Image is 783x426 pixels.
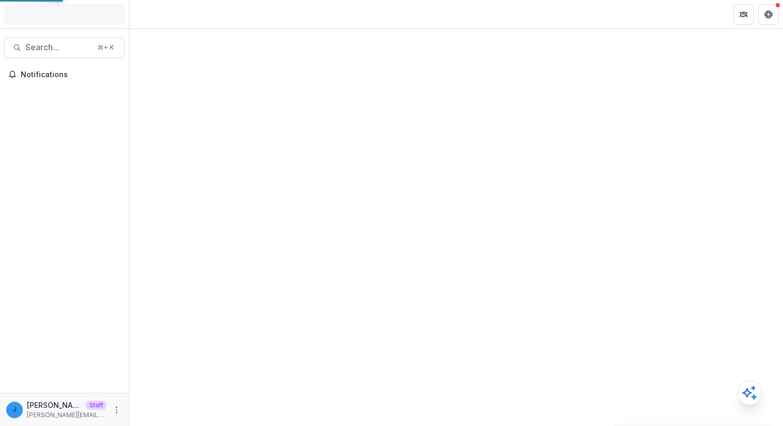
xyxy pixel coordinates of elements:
[758,4,779,25] button: Get Help
[27,410,106,420] p: [PERSON_NAME][EMAIL_ADDRESS][DOMAIN_NAME]
[27,400,82,410] p: [PERSON_NAME][EMAIL_ADDRESS][DOMAIN_NAME]
[21,70,121,79] span: Notifications
[733,4,754,25] button: Partners
[95,42,116,53] div: ⌘ + K
[134,7,178,22] nav: breadcrumb
[25,42,91,52] span: Search...
[13,406,17,413] div: jonah@trytemelio.com
[86,401,106,410] p: Staff
[4,66,125,83] button: Notifications
[110,404,123,416] button: More
[4,37,125,58] button: Search...
[737,380,762,405] button: Open AI Assistant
